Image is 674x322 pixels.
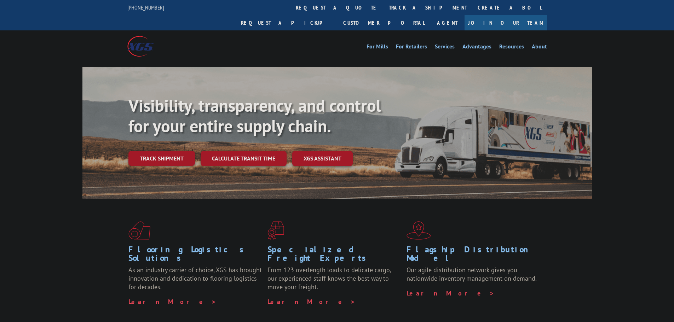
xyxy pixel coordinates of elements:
[407,221,431,240] img: xgs-icon-flagship-distribution-model-red
[128,151,195,166] a: Track shipment
[267,266,401,297] p: From 123 overlength loads to delicate cargo, our experienced staff knows the best way to move you...
[236,15,338,30] a: Request a pickup
[435,44,455,52] a: Services
[499,44,524,52] a: Resources
[338,15,430,30] a: Customer Portal
[430,15,465,30] a: Agent
[128,245,262,266] h1: Flooring Logistics Solutions
[465,15,547,30] a: Join Our Team
[128,298,217,306] a: Learn More >
[532,44,547,52] a: About
[267,221,284,240] img: xgs-icon-focused-on-flooring-red
[407,266,537,282] span: Our agile distribution network gives you nationwide inventory management on demand.
[128,221,150,240] img: xgs-icon-total-supply-chain-intelligence-red
[267,245,401,266] h1: Specialized Freight Experts
[462,44,491,52] a: Advantages
[201,151,287,166] a: Calculate transit time
[128,94,381,137] b: Visibility, transparency, and control for your entire supply chain.
[367,44,388,52] a: For Mills
[128,266,262,291] span: As an industry carrier of choice, XGS has brought innovation and dedication to flooring logistics...
[407,245,540,266] h1: Flagship Distribution Model
[396,44,427,52] a: For Retailers
[292,151,353,166] a: XGS ASSISTANT
[267,298,356,306] a: Learn More >
[127,4,164,11] a: [PHONE_NUMBER]
[407,289,495,297] a: Learn More >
